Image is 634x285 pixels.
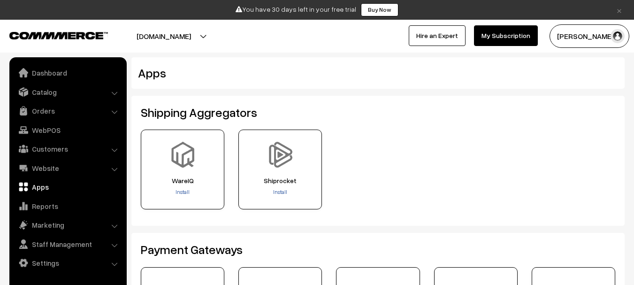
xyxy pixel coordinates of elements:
a: Settings [12,254,123,271]
a: Website [12,160,123,177]
div: You have 30 days left in your free trial [3,3,631,16]
a: Marketing [12,216,123,233]
span: WareIQ [144,177,221,185]
a: Install [273,188,287,195]
a: Reports [12,198,123,215]
h2: Apps [138,66,536,80]
img: COMMMERCE [9,32,108,39]
button: [DOMAIN_NAME] [104,24,224,48]
a: × [613,4,626,15]
a: Install [176,188,190,195]
a: Buy Now [361,3,398,16]
a: Catalog [12,84,123,100]
a: Dashboard [12,64,123,81]
a: My Subscription [474,25,538,46]
h2: Shipping Aggregators [141,105,615,120]
a: Customers [12,140,123,157]
a: Orders [12,102,123,119]
button: [PERSON_NAME] [550,24,629,48]
a: Apps [12,178,123,195]
img: Shiprocket [267,142,293,168]
a: Hire an Expert [409,25,466,46]
a: COMMMERCE [9,29,92,40]
a: WebPOS [12,122,123,139]
img: user [611,29,625,43]
h2: Payment Gateways [141,242,615,257]
span: Shiprocket [242,177,319,185]
img: WareIQ [170,142,196,168]
a: Staff Management [12,236,123,253]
